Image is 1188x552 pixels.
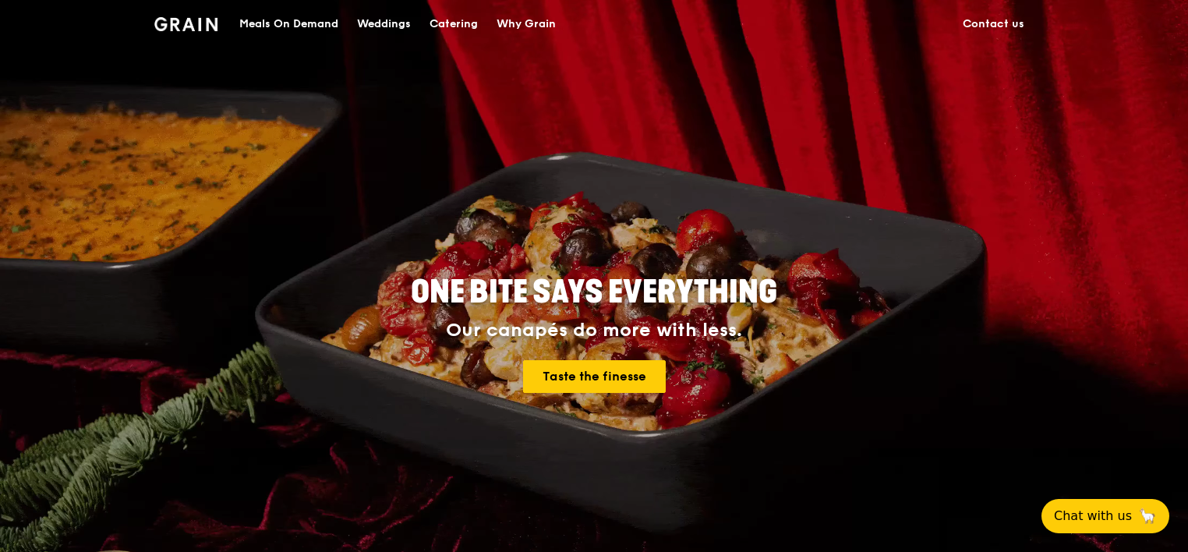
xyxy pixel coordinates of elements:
[154,17,217,31] img: Grain
[430,1,478,48] div: Catering
[239,1,338,48] div: Meals On Demand
[1138,507,1157,525] span: 🦙
[497,1,556,48] div: Why Grain
[411,274,777,311] span: ONE BITE SAYS EVERYTHING
[487,1,565,48] a: Why Grain
[420,1,487,48] a: Catering
[953,1,1034,48] a: Contact us
[313,320,875,341] div: Our canapés do more with less.
[348,1,420,48] a: Weddings
[523,360,666,393] a: Taste the finesse
[1054,507,1132,525] span: Chat with us
[357,1,411,48] div: Weddings
[1041,499,1169,533] button: Chat with us🦙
